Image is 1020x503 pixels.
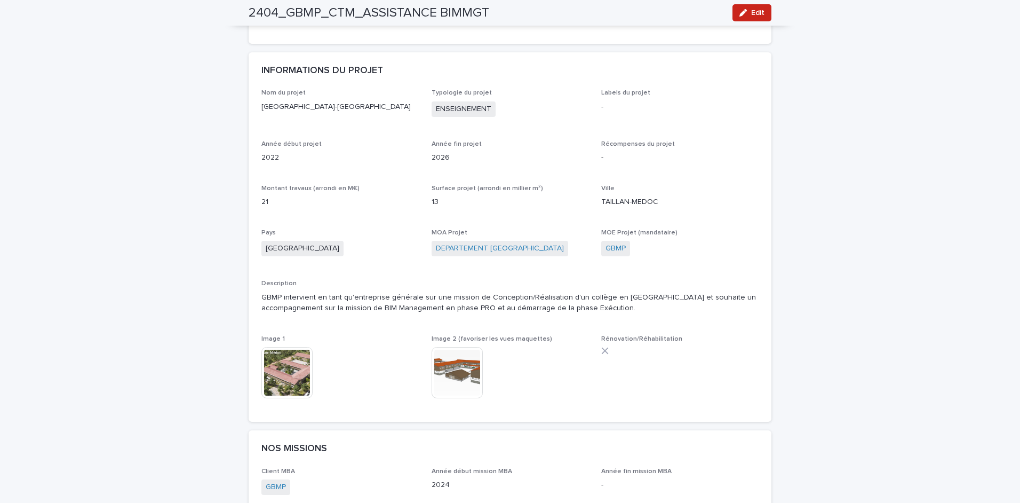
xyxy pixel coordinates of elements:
[261,241,344,256] span: [GEOGRAPHIC_DATA]
[261,292,759,315] p: GBMP intervient en tant qu'entreprise générale sur une mission de Conception/Réalisation d'un col...
[261,443,327,455] h2: NOS MISSIONS
[601,197,759,208] p: TAILLAN-MEDOC
[751,9,764,17] span: Edit
[249,5,489,21] h2: 2404_GBMP_CTM_ASSISTANCE BIMMGT
[261,197,419,208] p: 21
[432,141,482,147] span: Année fin projet
[432,336,552,342] span: Image 2 (favoriser les vues maquettes)
[261,152,419,163] p: 2022
[601,185,615,192] span: Ville
[432,90,492,96] span: Typologie du projet
[261,141,322,147] span: Année début projet
[261,468,295,475] span: Client MBA
[432,101,496,117] span: ENSEIGNEMENT
[432,197,589,208] p: 13
[732,4,771,21] button: Edit
[266,482,286,493] a: GBMP
[436,243,564,254] a: DEPARTEMENT [GEOGRAPHIC_DATA]
[432,480,589,491] p: 2024
[432,185,543,192] span: Surface projet (arrondi en millier m²)
[601,336,682,342] span: Rénovation/Réhabilitation
[432,152,589,163] p: 2026
[601,152,759,163] p: -
[601,480,759,491] p: -
[261,280,297,287] span: Description
[432,468,512,475] span: Année début mission MBA
[432,230,467,236] span: MOA Projet
[261,90,306,96] span: Nom du projet
[261,336,285,342] span: Image 1
[601,141,675,147] span: Récompenses du projet
[601,90,650,96] span: Labels du projet
[605,243,626,254] a: GBMP
[601,468,672,475] span: Année fin mission MBA
[601,230,678,236] span: MOE Projet (mandataire)
[261,185,360,192] span: Montant travaux (arrondi en M€)
[261,65,383,77] h2: INFORMATIONS DU PROJET
[601,101,759,113] p: -
[261,230,276,236] span: Pays
[261,101,419,113] p: [GEOGRAPHIC_DATA]-[GEOGRAPHIC_DATA]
